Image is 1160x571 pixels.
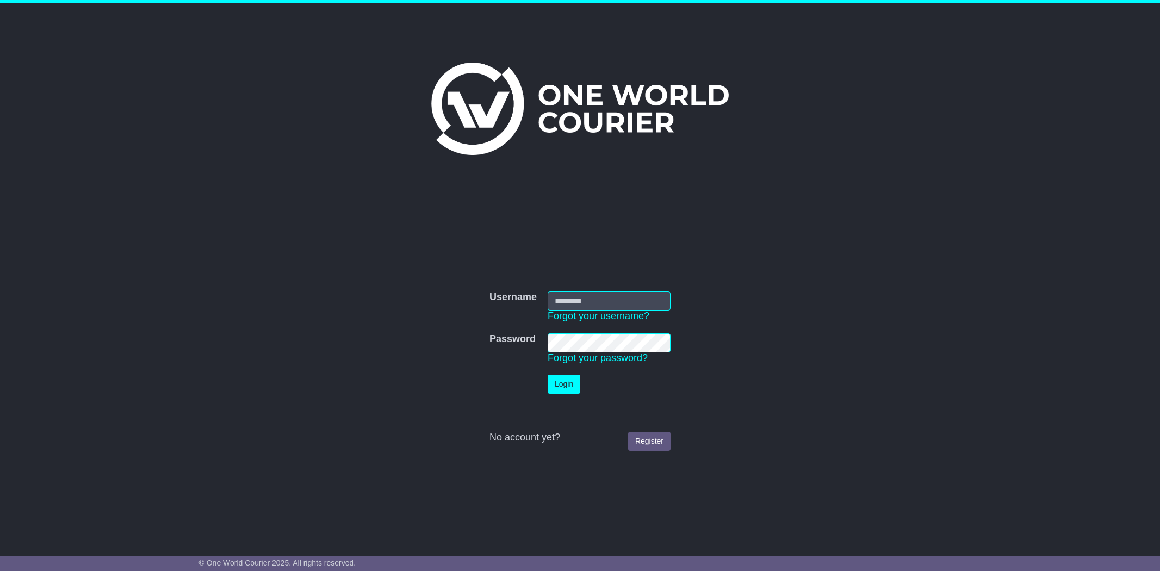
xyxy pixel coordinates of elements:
[489,432,671,444] div: No account yet?
[548,375,580,394] button: Login
[431,63,728,155] img: One World
[489,291,537,303] label: Username
[628,432,671,451] a: Register
[548,352,648,363] a: Forgot your password?
[548,311,649,321] a: Forgot your username?
[489,333,536,345] label: Password
[199,558,356,567] span: © One World Courier 2025. All rights reserved.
